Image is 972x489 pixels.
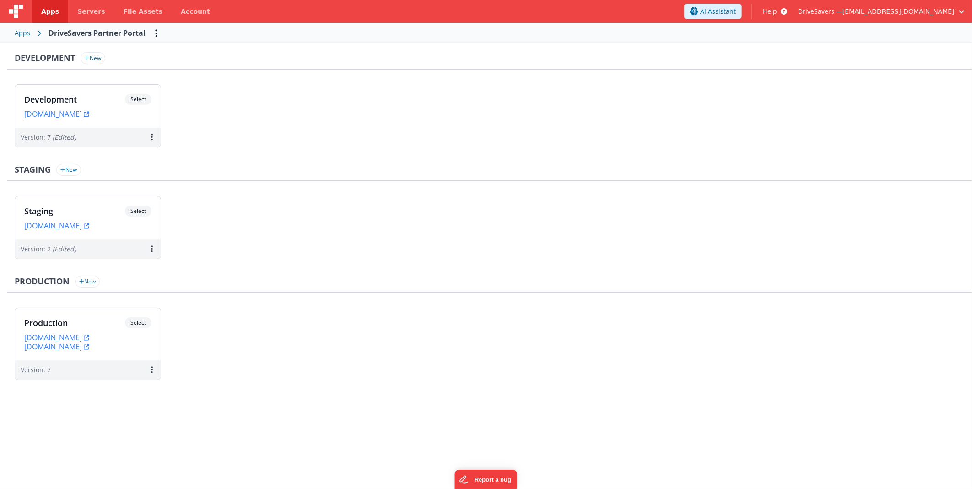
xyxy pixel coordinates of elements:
button: New [75,276,100,288]
span: (Edited) [53,133,76,141]
span: Help [763,7,777,16]
span: Select [125,206,151,217]
span: AI Assistant [700,7,736,16]
div: Version: 2 [21,244,76,254]
h3: Development [24,95,125,104]
span: Select [125,317,151,328]
iframe: Marker.io feedback button [455,470,518,489]
h3: Staging [15,165,51,174]
div: DriveSavers Partner Portal [49,27,146,38]
span: Servers [77,7,105,16]
a: [DOMAIN_NAME] [24,109,89,119]
h3: Production [24,318,125,327]
h3: Development [15,54,75,63]
a: [DOMAIN_NAME] [24,333,89,342]
button: DriveSavers — [EMAIL_ADDRESS][DOMAIN_NAME] [798,7,965,16]
h3: Production [15,277,70,286]
button: AI Assistant [684,4,742,19]
div: Apps [15,28,30,38]
button: Options [149,26,164,40]
span: [EMAIL_ADDRESS][DOMAIN_NAME] [842,7,955,16]
span: DriveSavers — [798,7,842,16]
a: [DOMAIN_NAME] [24,342,89,351]
h3: Staging [24,206,125,216]
span: (Edited) [53,244,76,253]
span: File Assets [124,7,163,16]
a: [DOMAIN_NAME] [24,221,89,230]
div: Version: 7 [21,365,51,375]
span: Select [125,94,151,105]
span: Apps [41,7,59,16]
div: Version: 7 [21,133,76,142]
button: New [56,164,81,176]
button: New [81,52,105,64]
